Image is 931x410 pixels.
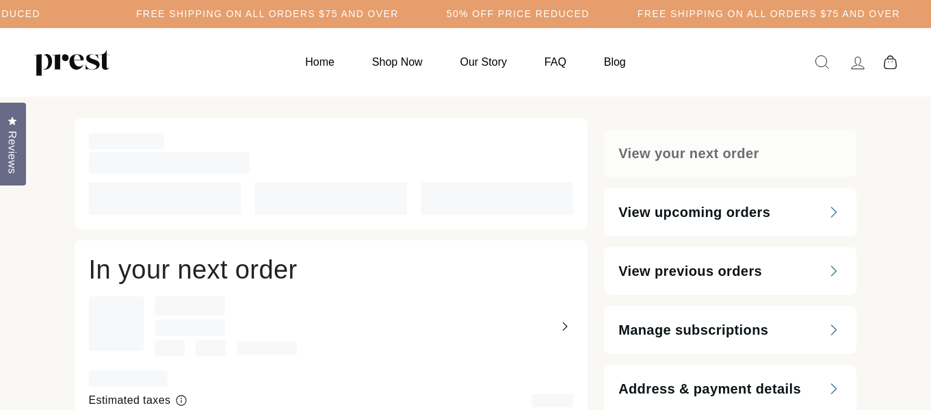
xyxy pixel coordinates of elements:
span: Address & payment details [618,379,801,398]
a: Home [288,49,352,75]
span: ‌ [532,394,573,407]
span: View your next order [618,144,759,163]
span: ‌ [196,340,226,357]
h5: Free Shipping on all orders $75 and over [638,8,900,20]
span: Manage subscriptions [618,320,768,339]
span: ‌ [237,342,297,355]
a: View previous orders [604,247,856,295]
a: Our Story [443,49,524,75]
a: Manage subscriptions [604,306,856,354]
span: View previous orders [618,261,762,281]
span: ‌ [89,152,250,174]
span: ‌ [155,320,225,336]
ul: Primary [288,49,642,75]
span: ‌ [155,340,185,357]
a: FAQ [527,49,583,75]
a: View upcoming orders [604,188,856,236]
img: PREST ORGANICS [34,49,109,76]
a: Shop Now [355,49,440,75]
span: ‌ [155,296,225,316]
span: View upcoming orders [618,203,770,222]
span: ‌ [89,133,164,149]
span: Estimated taxes [89,394,171,406]
a: View your next order [604,129,856,177]
a: Blog [587,49,643,75]
h2: In your next order [89,255,574,285]
h5: Free Shipping on all orders $75 and over [136,8,399,20]
span: ‌ [89,370,168,387]
span: ‌ [254,182,407,215]
span: Reviews [3,131,21,174]
span: ‌ [89,182,241,215]
span: ‌ [89,296,144,351]
h5: 50% OFF PRICE REDUCED [447,8,590,20]
span: ‌ [421,182,573,215]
